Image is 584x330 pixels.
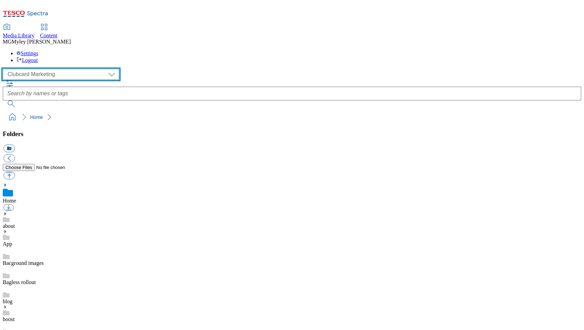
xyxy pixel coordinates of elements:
[3,316,15,322] a: boost
[3,87,581,100] input: Search by names or tags
[16,50,38,56] a: Settings
[3,130,581,138] h3: Folders
[40,33,58,38] span: Content
[3,24,35,39] a: Media Library
[3,33,35,38] span: Media Library
[3,39,12,45] span: MG
[7,112,18,123] a: home
[40,24,58,39] a: Content
[3,223,15,229] a: about
[30,114,43,120] a: Home
[3,260,44,266] a: Bacground images
[3,241,12,247] a: App
[16,57,38,63] a: Logout
[3,279,36,285] a: Bagless rollout
[12,39,71,45] span: Myley [PERSON_NAME]
[3,111,581,124] nav: breadcrumb
[3,298,12,304] a: blog
[3,198,16,204] a: Home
